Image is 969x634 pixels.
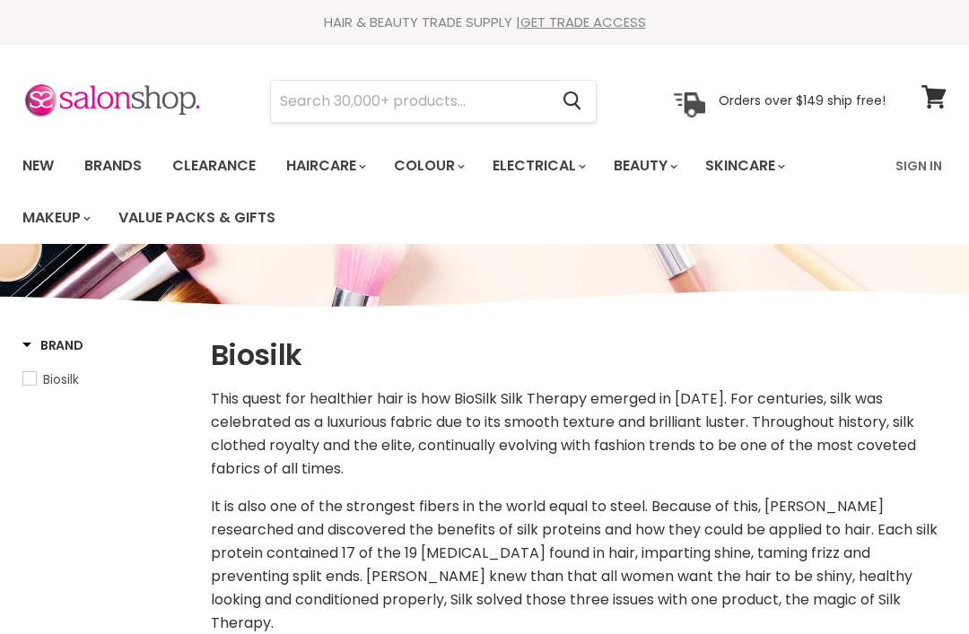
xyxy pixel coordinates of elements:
ul: Main menu [9,140,885,244]
a: Brands [71,147,155,185]
input: Search [271,81,548,122]
p: Orders over $149 ship free! [719,92,886,109]
a: Beauty [600,147,688,185]
a: GET TRADE ACCESS [520,13,646,31]
a: Sign In [885,147,953,185]
a: Makeup [9,199,101,237]
h1: Biosilk [211,336,947,374]
button: Search [548,81,596,122]
a: Skincare [692,147,796,185]
p: This quest for healthier hair is how BioSilk Silk Therapy emerged in [DATE]. For centuries, silk ... [211,387,947,481]
a: Value Packs & Gifts [105,199,289,237]
a: New [9,147,67,185]
a: Electrical [479,147,597,185]
span: Biosilk [43,370,79,388]
form: Product [270,80,597,123]
a: Biosilk [22,369,188,389]
a: Colour [380,147,476,185]
a: Clearance [159,147,269,185]
h3: Brand [22,336,83,354]
a: Haircare [273,147,377,185]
